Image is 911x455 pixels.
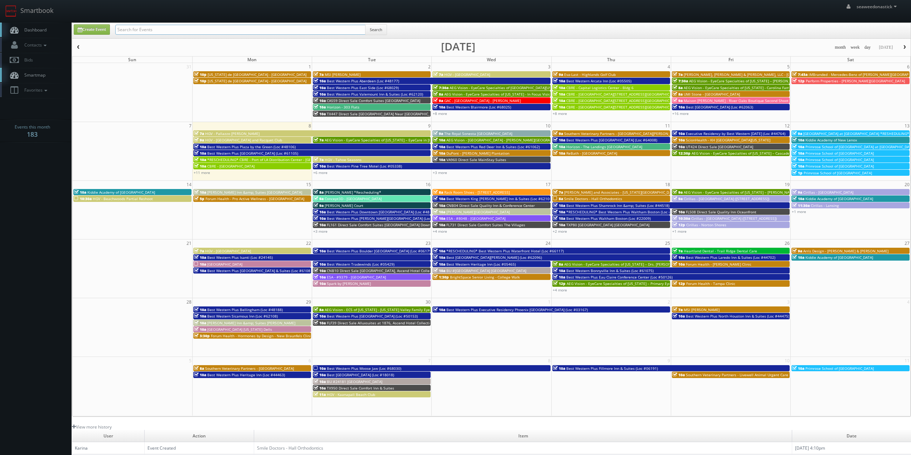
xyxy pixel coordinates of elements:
span: Best [GEOGRAPHIC_DATA] (Loc #62063) [686,105,753,110]
span: Favorites [21,87,49,93]
span: 10a [673,131,685,136]
span: 9a [553,131,563,136]
span: 7:30a [673,78,688,83]
span: 12p [673,222,685,227]
span: 8a [314,190,324,195]
span: 10a [673,314,685,319]
span: 10a [194,144,206,149]
span: HGV - [GEOGRAPHIC_DATA] [444,72,490,77]
span: Best Western Plus [GEOGRAPHIC_DATA] & Suites (Loc #61086) [207,268,314,273]
span: Kiddie Academy of New Lenox [805,137,857,142]
span: 10a [433,307,445,312]
span: 9a [194,137,204,142]
span: DuPont - [PERSON_NAME] Plantation [446,151,509,156]
span: *RESCHEDULING* CBRE - Port of LA Distribution Center - [GEOGRAPHIC_DATA] 1 [207,157,344,162]
span: 7a [314,157,324,162]
span: TX950 Direct Sale Comfort Inn & Suites [327,386,394,391]
span: ScionHealth - KH [GEOGRAPHIC_DATA][US_STATE] [686,137,770,142]
button: Search [365,24,387,35]
span: Forum Health - [PERSON_NAME] Clinic [686,262,751,267]
span: Spark by [PERSON_NAME] [327,281,371,286]
a: +4 more [433,229,447,234]
span: 7a [433,72,443,77]
span: Primrose School of [GEOGRAPHIC_DATA] [805,366,874,371]
span: 10a [314,164,326,169]
span: 10:30a [74,196,92,201]
span: 10a [792,196,804,201]
span: [PERSON_NAME] Inn &amp; Suites [GEOGRAPHIC_DATA] [207,190,302,195]
span: 10a [314,92,326,97]
a: +3 more [313,229,328,234]
span: AEG Vision - EyeCare Specialties of [US_STATE] – Cascade Family Eye Care [692,151,818,156]
span: 10a [194,320,206,325]
span: AEG Vision - EyeCare Specialties of [US_STATE] – [PERSON_NAME] Vision [689,78,813,83]
span: 12p [792,78,805,83]
span: 10a [553,98,565,103]
span: 10a [792,157,804,162]
span: 10a [314,85,326,90]
span: 10a [194,372,206,377]
span: Fri [728,57,733,63]
span: [PERSON_NAME] Inn &amp; Suites [PERSON_NAME] [207,320,295,325]
span: Best Western Plus Fillmore Inn & Suites (Loc #06191) [566,366,658,371]
span: 10a [194,157,206,162]
span: HGV - [GEOGRAPHIC_DATA] and Racquet Club [205,137,282,142]
span: 9a [673,196,683,201]
span: 12p [553,281,566,286]
span: CNB04 Direct Sale Quality Inn & Conference Center [446,203,535,208]
span: 10a [792,151,804,156]
span: TXP80 [GEOGRAPHIC_DATA] [GEOGRAPHIC_DATA] [566,222,649,227]
span: 9a [314,203,324,208]
span: 10a [194,307,206,312]
span: Smile Doctors - Hall Orthodontics [564,196,622,201]
span: 8a [673,85,683,90]
span: AEG Vision - EyeCare Specialties of [US_STATE] - In Focus Vision Center [444,92,565,97]
span: 10a [314,275,326,280]
span: [PERSON_NAME] Court [325,203,363,208]
span: 7:30a [433,85,449,90]
span: Cirillas - Lansing [811,203,839,208]
span: Best Western Plus Moose Jaw (Loc #68030) [327,366,401,371]
span: 10a [433,137,445,142]
span: Best Western Plus North Houston Inn & Suites (Loc #44475) [686,314,789,319]
span: Thu [607,57,615,63]
span: 10a [433,105,445,110]
span: 10a [194,314,206,319]
span: Best Western Plus Shamrock Inn &amp; Suites (Loc #44518) [566,203,669,208]
span: Maison [PERSON_NAME] - River Oaks Boutique Second Shoot [684,98,789,103]
span: Forum Health - Hormones by Design - New Braunfels Clinic [211,333,312,338]
span: 7a [673,307,683,312]
span: 10a [792,366,804,371]
span: BrightSpace Senior Living - College Walk [450,275,520,280]
span: 10a [314,268,326,273]
span: 7a [673,72,683,77]
span: 10a [314,372,326,377]
a: +16 more [672,111,689,116]
a: +1 more [792,209,806,214]
span: FL508 Direct Sale Quality Inn Oceanfront [686,209,756,214]
a: +3 more [433,170,447,175]
span: 10a [433,157,445,162]
span: Heartland Dental - Trail Ridge Dental Care [684,248,757,253]
span: Best Western Arcata Inn (Loc #05505) [566,78,631,83]
span: 12p [673,281,685,286]
span: 9a [314,196,324,201]
span: CBRE - [GEOGRAPHIC_DATA][STREET_ADDRESS][GEOGRAPHIC_DATA] [566,105,681,110]
span: 10a [314,78,326,83]
span: Best Western Pine Tree Motel (Loc #05338) [327,164,402,169]
span: 11:30a [792,203,810,208]
span: [US_STATE] de [GEOGRAPHIC_DATA] - [GEOGRAPHIC_DATA] [208,78,306,83]
a: +1 more [672,229,687,234]
span: 10a [314,105,326,110]
span: 11a [314,392,326,397]
span: [US_STATE] de [GEOGRAPHIC_DATA] - [GEOGRAPHIC_DATA] [208,72,306,77]
span: Smartmap [21,72,45,78]
span: 9a [673,98,683,103]
span: Southern Veterinary Partners - Livewell Animal Urgent Care of [GEOGRAPHIC_DATA] [686,372,829,377]
span: CBRE - [GEOGRAPHIC_DATA] [207,164,255,169]
span: Best Western Blairmore (Loc #68025) [446,105,511,110]
span: Cirillas - Norton Shores [686,222,726,227]
span: Best [GEOGRAPHIC_DATA][PERSON_NAME] (Loc #62096) [446,255,542,260]
span: 10a [314,98,326,103]
span: 10a [314,386,326,391]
